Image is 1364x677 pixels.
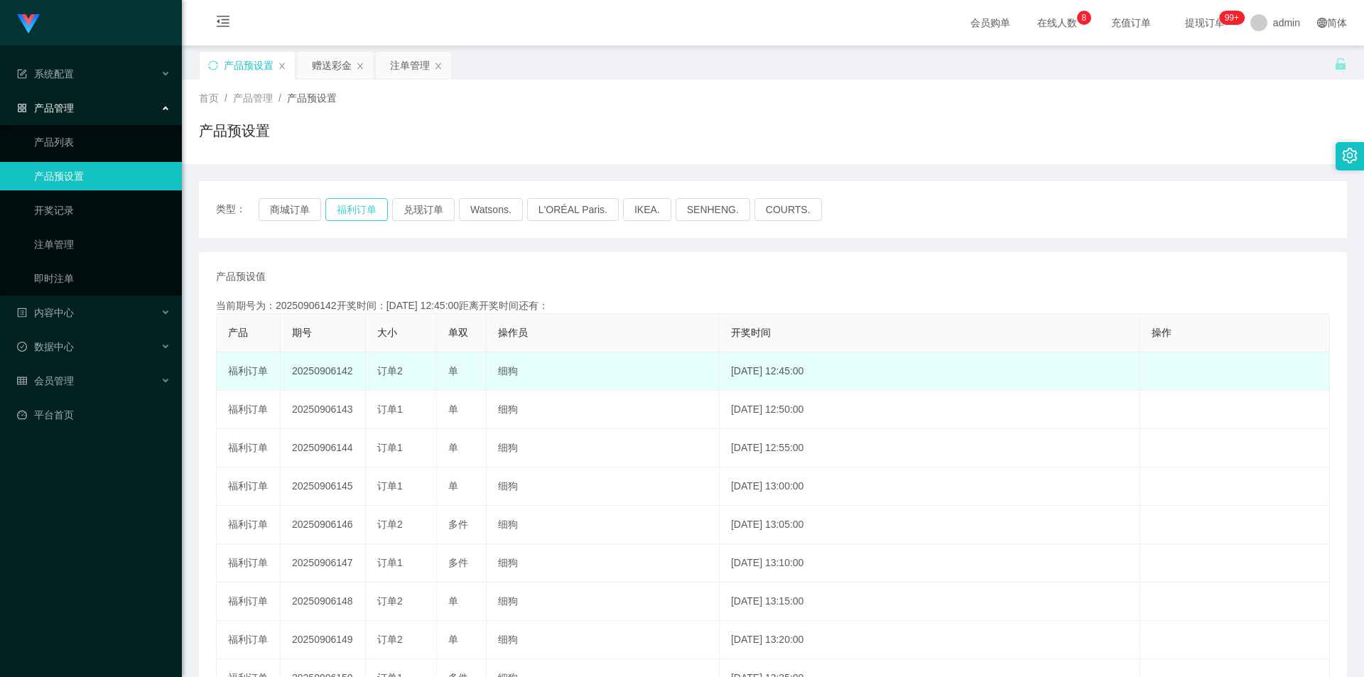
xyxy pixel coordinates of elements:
[224,52,274,79] div: 产品预设置
[217,467,281,506] td: 福利订单
[377,480,403,492] span: 订单1
[34,128,170,156] a: 产品列表
[1082,11,1087,25] p: 8
[720,506,1140,544] td: [DATE] 13:05:00
[199,120,270,141] h1: 产品预设置
[459,198,523,221] button: Watsons.
[281,429,366,467] td: 20250906144
[448,327,468,338] span: 单双
[278,92,281,104] span: /
[217,429,281,467] td: 福利订单
[720,544,1140,583] td: [DATE] 13:10:00
[487,391,720,429] td: 细狗
[312,52,352,79] div: 赠送彩金
[199,92,219,104] span: 首页
[281,544,366,583] td: 20250906147
[487,352,720,391] td: 细狗
[448,480,458,492] span: 单
[720,467,1140,506] td: [DATE] 13:00:00
[217,544,281,583] td: 福利订单
[228,327,248,338] span: 产品
[17,68,74,80] span: 系统配置
[17,69,27,79] i: 图标: form
[448,519,468,530] span: 多件
[17,14,40,34] img: logo.9652507e.png
[377,557,403,568] span: 订单1
[1342,148,1358,163] i: 图标: setting
[325,198,388,221] button: 福利订单
[448,595,458,607] span: 单
[281,352,366,391] td: 20250906142
[281,391,366,429] td: 20250906143
[1104,18,1158,28] span: 充值订单
[487,467,720,506] td: 细狗
[281,621,366,659] td: 20250906149
[356,62,364,70] i: 图标: close
[17,308,27,318] i: 图标: profile
[377,595,403,607] span: 订单2
[199,1,247,46] i: 图标: menu-fold
[208,60,218,70] i: 图标: sync
[281,506,366,544] td: 20250906146
[292,327,312,338] span: 期号
[1077,11,1091,25] sup: 8
[498,327,528,338] span: 操作员
[278,62,286,70] i: 图标: close
[34,196,170,224] a: 开奖记录
[390,52,430,79] div: 注单管理
[487,544,720,583] td: 细狗
[233,92,273,104] span: 产品管理
[720,429,1140,467] td: [DATE] 12:55:00
[224,92,227,104] span: /
[217,352,281,391] td: 福利订单
[17,375,74,386] span: 会员管理
[216,198,259,221] span: 类型：
[287,92,337,104] span: 产品预设置
[34,162,170,190] a: 产品预设置
[527,198,619,221] button: L'ORÉAL Paris.
[487,429,720,467] td: 细狗
[1334,58,1347,70] i: 图标: unlock
[434,62,443,70] i: 图标: close
[34,264,170,293] a: 即时注单
[448,442,458,453] span: 单
[720,352,1140,391] td: [DATE] 12:45:00
[377,404,403,415] span: 订单1
[217,583,281,621] td: 福利订单
[17,103,27,113] i: 图标: appstore-o
[17,376,27,386] i: 图标: table
[17,401,170,429] a: 图标: dashboard平台首页
[17,341,74,352] span: 数据中心
[216,298,1330,313] div: 当前期号为：20250906142开奖时间：[DATE] 12:45:00距离开奖时间还有：
[448,404,458,415] span: 单
[448,634,458,645] span: 单
[377,327,397,338] span: 大小
[676,198,750,221] button: SENHENG.
[217,391,281,429] td: 福利订单
[377,519,403,530] span: 订单2
[281,467,366,506] td: 20250906145
[34,230,170,259] a: 注单管理
[1178,18,1232,28] span: 提现订单
[487,621,720,659] td: 细狗
[1030,18,1084,28] span: 在线人数
[217,621,281,659] td: 福利订单
[392,198,455,221] button: 兑现订单
[259,198,321,221] button: 商城订单
[720,621,1140,659] td: [DATE] 13:20:00
[377,365,403,377] span: 订单2
[377,634,403,645] span: 订单2
[17,342,27,352] i: 图标: check-circle-o
[1317,18,1327,28] i: 图标: global
[731,327,771,338] span: 开奖时间
[623,198,671,221] button: IKEA.
[720,583,1140,621] td: [DATE] 13:15:00
[1152,327,1171,338] span: 操作
[17,102,74,114] span: 产品管理
[216,269,266,284] span: 产品预设值
[377,442,403,453] span: 订单1
[17,307,74,318] span: 内容中心
[448,365,458,377] span: 单
[217,506,281,544] td: 福利订单
[1219,11,1245,25] sup: 1088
